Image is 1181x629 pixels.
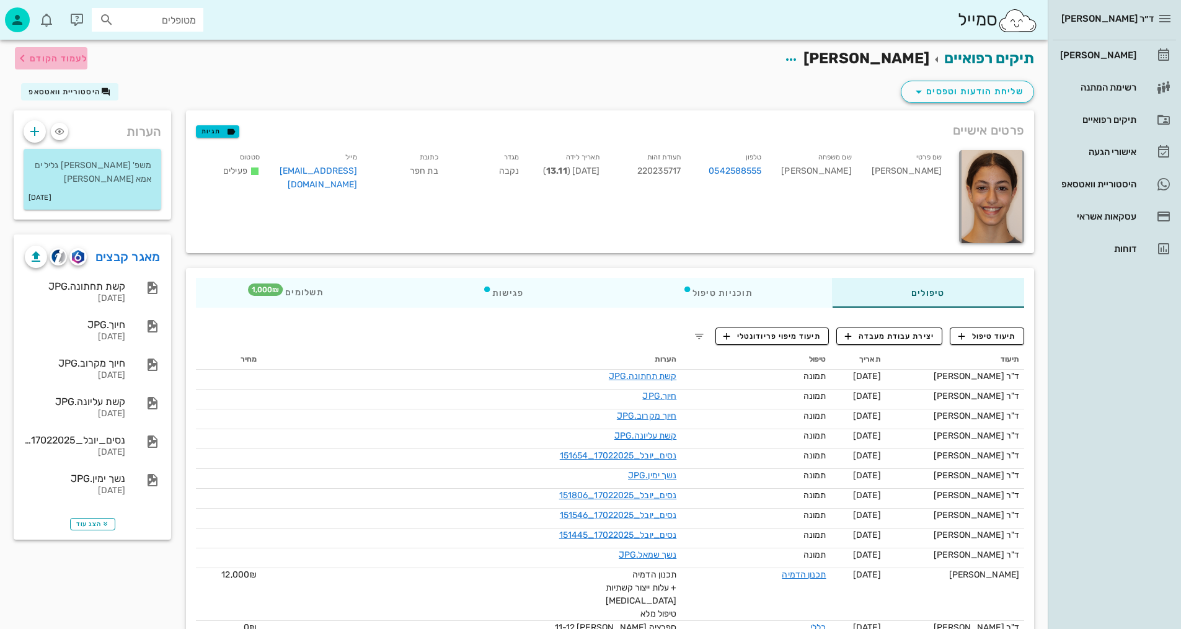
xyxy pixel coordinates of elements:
[803,411,826,421] span: תמונה
[345,153,357,161] small: מייל
[1058,244,1136,254] div: דוחות
[606,569,676,619] span: תכנון הדמיה + עלות ייצור קשתיות [MEDICAL_DATA] טיפול מלא
[803,50,929,67] span: [PERSON_NAME]
[681,350,831,370] th: טיפול
[262,350,681,370] th: הערות
[853,530,881,540] span: [DATE]
[248,283,283,296] span: תג
[845,331,934,342] span: יצירת עבודת מעבדה
[603,278,832,308] div: תוכניות טיפול
[1058,83,1136,92] div: רשימת המתנה
[723,331,821,342] span: תיעוד מיפוי פריודונטלי
[223,166,247,176] span: פעילים
[25,396,125,408] div: קשת עליונה.JPG
[196,350,262,370] th: מחיר
[275,288,324,297] span: תשלומים
[715,328,829,345] button: תיעוד מיפוי פריודונטלי
[803,490,826,501] span: תמונה
[617,411,676,421] a: חיוך מקרוב.JPG
[818,153,852,161] small: שם משפחה
[1053,202,1176,231] a: עסקאות אשראי
[1058,212,1136,221] div: עסקאות אשראי
[958,7,1038,33] div: סמייל
[1053,40,1176,70] a: [PERSON_NAME]
[1058,179,1136,189] div: היסטוריית וואטסאפ
[642,391,676,401] a: חיוך.JPG
[15,47,87,69] button: לעמוד הקודם
[566,153,600,161] small: תאריך לידה
[803,550,826,560] span: תמונה
[403,278,603,308] div: פגישות
[891,469,1019,482] div: ד"ר [PERSON_NAME]
[560,450,677,461] a: נסים_יובל_17022025_151654
[709,164,761,178] a: 0542588555
[25,486,125,496] div: [DATE]
[1061,13,1154,24] span: ד״ר [PERSON_NAME]
[410,166,438,176] span: בת חפר
[221,569,257,580] span: 12,000₪
[836,328,942,345] button: יצירת עבודת מעבדה
[25,319,125,331] div: חיוך.JPG
[25,409,125,419] div: [DATE]
[280,166,358,190] a: [EMAIL_ADDRESS][DOMAIN_NAME]
[25,293,125,304] div: [DATE]
[853,391,881,401] span: [DATE]
[853,550,881,560] span: [DATE]
[33,159,151,186] p: משפ' [PERSON_NAME] גליל ים אמא [PERSON_NAME]
[953,120,1024,140] span: פרטים אישיים
[746,153,762,161] small: טלפון
[25,447,125,458] div: [DATE]
[853,510,881,520] span: [DATE]
[559,490,677,501] a: נסים_יובל_17022025_151806
[30,53,87,64] span: לעמוד הקודם
[891,370,1019,383] div: ד"ר [PERSON_NAME]
[803,450,826,461] span: תמונה
[637,166,681,176] span: 220235717
[1053,137,1176,167] a: אישורי הגעה
[1058,115,1136,125] div: תיקים רפואיים
[51,249,66,264] img: cliniview logo
[29,87,100,96] span: היסטוריית וואטסאפ
[950,328,1024,345] button: תיעוד טיפול
[1053,234,1176,264] a: דוחות
[958,331,1016,342] span: תיעוד טיפול
[1058,50,1136,60] div: [PERSON_NAME]
[1053,73,1176,102] a: רשימת המתנה
[997,8,1038,33] img: SmileCloud logo
[1053,105,1176,135] a: תיקים רפואיים
[420,153,438,161] small: כתובת
[832,278,1024,308] div: טיפולים
[853,430,881,441] span: [DATE]
[803,470,826,481] span: תמונה
[1058,147,1136,157] div: אישורי הגעה
[853,371,881,381] span: [DATE]
[891,390,1019,403] div: ד"ר [PERSON_NAME]
[853,450,881,461] span: [DATE]
[803,371,826,381] span: תמונה
[782,569,826,580] a: תכנון הדמיה
[25,370,125,381] div: [DATE]
[196,125,239,138] button: תגיות
[853,411,881,421] span: [DATE]
[891,489,1019,502] div: ד"ר [PERSON_NAME]
[911,84,1024,99] span: שליחת הודעות וטפסים
[546,166,567,176] strong: 13.11
[891,429,1019,442] div: ד"ר [PERSON_NAME]
[37,10,44,17] span: תג
[69,248,87,265] button: romexis logo
[14,110,171,146] div: הערות
[891,529,1019,542] div: ד"ר [PERSON_NAME]
[559,530,677,540] a: נסים_יובל_17022025_151445
[886,350,1024,370] th: תיעוד
[29,191,51,205] small: [DATE]
[803,510,826,520] span: תמונה
[891,449,1019,462] div: ד"ר [PERSON_NAME]
[25,332,125,342] div: [DATE]
[916,153,942,161] small: שם פרטי
[76,520,109,528] span: הצג עוד
[944,50,1034,67] a: תיקים רפואיים
[803,391,826,401] span: תמונה
[891,548,1019,561] div: ד"ר [PERSON_NAME]
[803,530,826,540] span: תמונה
[21,83,118,100] button: היסטוריית וואטסאפ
